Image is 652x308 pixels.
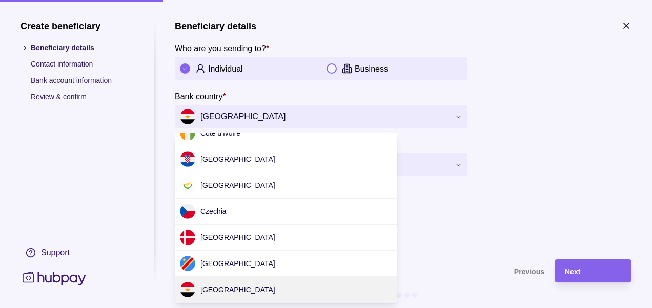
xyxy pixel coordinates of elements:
[200,129,240,137] span: Côte d'Ivoire
[200,155,275,163] span: [GEOGRAPHIC_DATA]
[180,125,195,141] img: ci
[200,285,275,294] span: [GEOGRAPHIC_DATA]
[200,233,275,241] span: [GEOGRAPHIC_DATA]
[180,282,195,297] img: eg
[200,181,275,189] span: [GEOGRAPHIC_DATA]
[180,256,195,271] img: cg
[200,259,275,268] span: [GEOGRAPHIC_DATA]
[180,204,195,219] img: cz
[180,230,195,245] img: dk
[180,178,195,193] img: cy
[200,207,227,215] span: Czechia
[180,151,195,167] img: hr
